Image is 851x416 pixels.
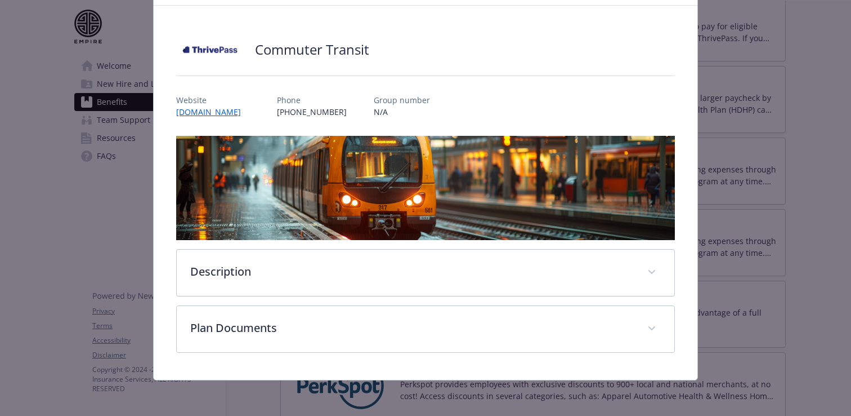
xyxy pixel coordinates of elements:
[177,306,674,352] div: Plan Documents
[176,136,675,240] img: banner
[277,106,347,118] p: [PHONE_NUMBER]
[374,106,430,118] p: N/A
[374,94,430,106] p: Group number
[277,94,347,106] p: Phone
[176,33,244,67] img: Thrive Pass
[255,40,369,59] h2: Commuter Transit
[190,263,634,280] p: Description
[176,107,250,117] a: [DOMAIN_NAME]
[177,250,674,296] div: Description
[176,94,250,106] p: Website
[190,320,634,337] p: Plan Documents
